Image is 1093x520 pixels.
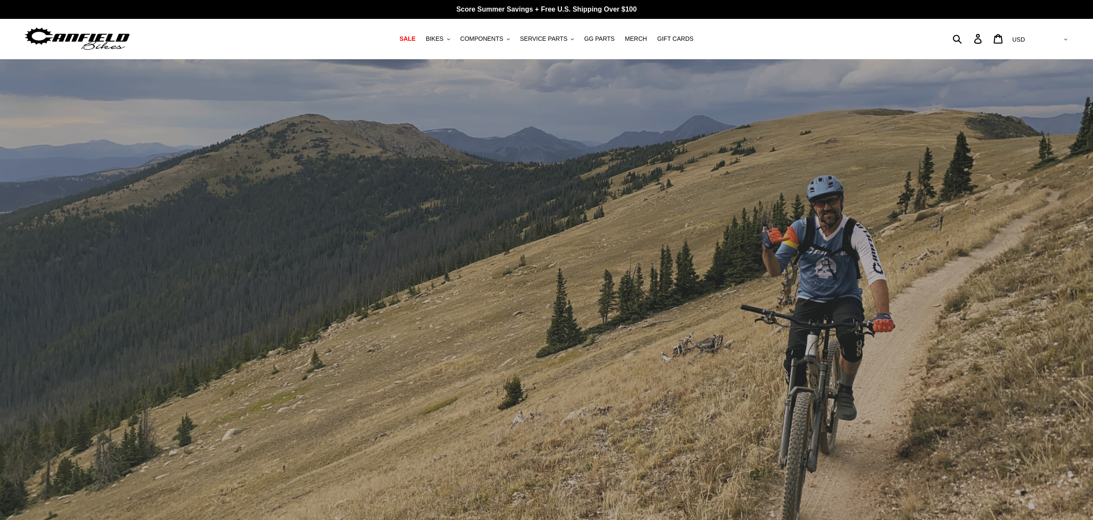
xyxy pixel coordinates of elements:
[460,35,503,43] span: COMPONENTS
[395,33,420,45] a: SALE
[653,33,698,45] a: GIFT CARDS
[621,33,651,45] a: MERCH
[520,35,567,43] span: SERVICE PARTS
[456,33,514,45] button: COMPONENTS
[580,33,619,45] a: GG PARTS
[657,35,694,43] span: GIFT CARDS
[399,35,415,43] span: SALE
[957,29,979,48] input: Search
[24,25,131,52] img: Canfield Bikes
[584,35,615,43] span: GG PARTS
[421,33,454,45] button: BIKES
[426,35,443,43] span: BIKES
[625,35,647,43] span: MERCH
[516,33,578,45] button: SERVICE PARTS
